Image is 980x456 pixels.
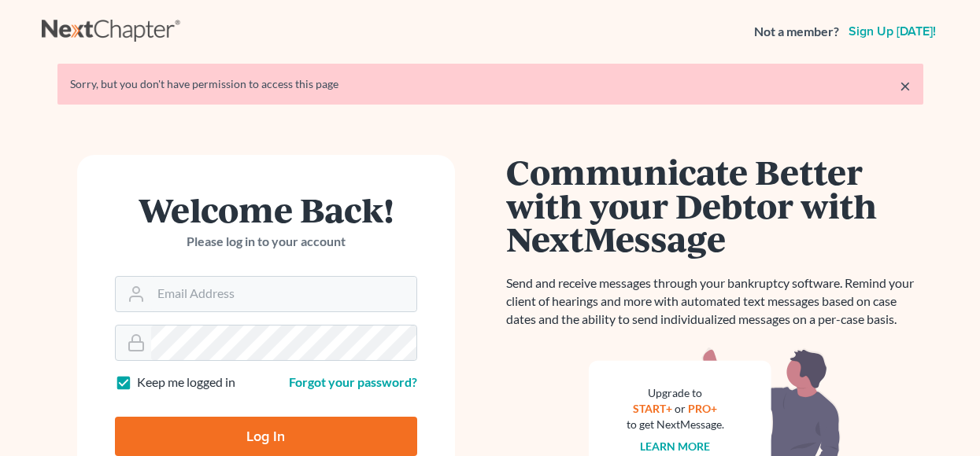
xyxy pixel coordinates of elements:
[627,385,724,401] div: Upgrade to
[506,155,923,256] h1: Communicate Better with your Debtor with NextMessage
[151,277,416,311] input: Email Address
[633,402,672,415] a: START+
[627,417,724,432] div: to get NextMessage.
[115,193,417,226] h1: Welcome Back!
[688,402,717,415] a: PRO+
[137,373,235,392] label: Keep me logged in
[900,76,911,95] a: ×
[70,76,911,92] div: Sorry, but you don't have permission to access this page
[845,25,939,38] a: Sign up [DATE]!
[115,233,417,251] p: Please log in to your account
[289,374,417,389] a: Forgot your password?
[506,274,923,329] p: Send and receive messages through your bankruptcy software. Remind your client of hearings and mo...
[115,417,417,456] input: Log In
[640,439,710,453] a: Learn more
[754,23,839,41] strong: Not a member?
[675,402,686,415] span: or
